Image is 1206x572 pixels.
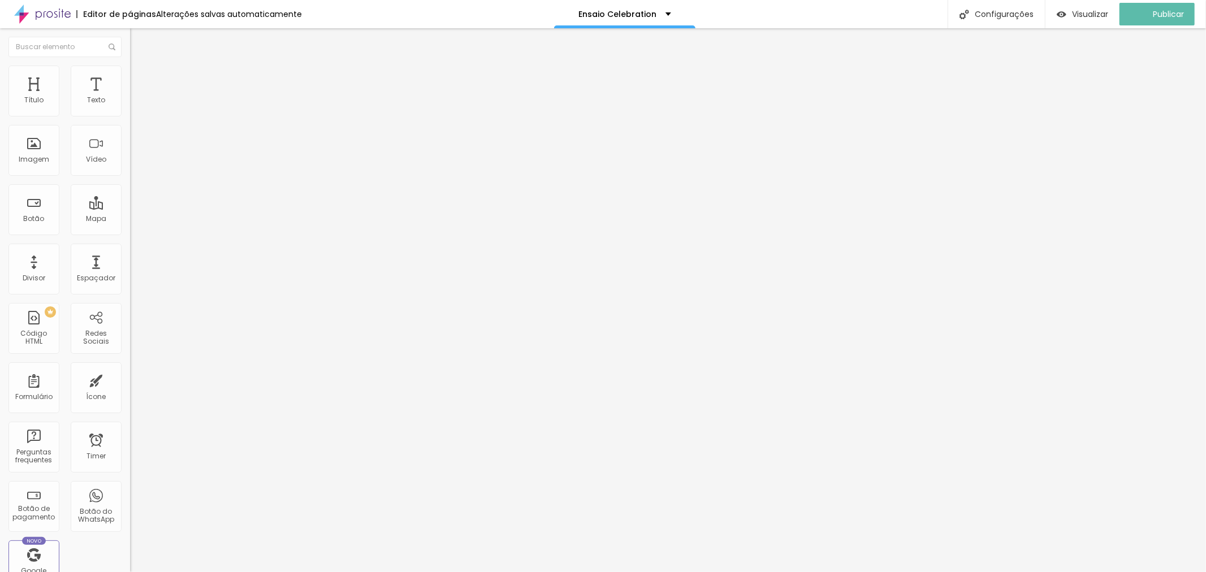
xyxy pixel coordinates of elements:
p: Ensaio Celebration [579,10,657,18]
span: Publicar [1153,10,1184,19]
div: Imagem [19,155,49,163]
div: Divisor [23,274,45,282]
img: Icone [959,10,969,19]
div: Perguntas frequentes [11,448,56,465]
div: Espaçador [77,274,115,282]
div: Alterações salvas automaticamente [156,10,302,18]
div: Redes Sociais [74,330,118,346]
div: Botão [24,215,45,223]
div: Timer [87,452,106,460]
input: Buscar elemento [8,37,122,57]
div: Mapa [86,215,106,223]
button: Publicar [1119,3,1195,25]
div: Título [24,96,44,104]
button: Visualizar [1045,3,1119,25]
span: Visualizar [1072,10,1108,19]
div: Formulário [15,393,53,401]
div: Novo [22,537,46,545]
div: Ícone [87,393,106,401]
div: Editor de páginas [76,10,156,18]
div: Botão de pagamento [11,505,56,521]
img: view-1.svg [1057,10,1066,19]
div: Botão do WhatsApp [74,508,118,524]
img: Icone [109,44,115,50]
div: Texto [87,96,105,104]
div: Código HTML [11,330,56,346]
div: Vídeo [86,155,106,163]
